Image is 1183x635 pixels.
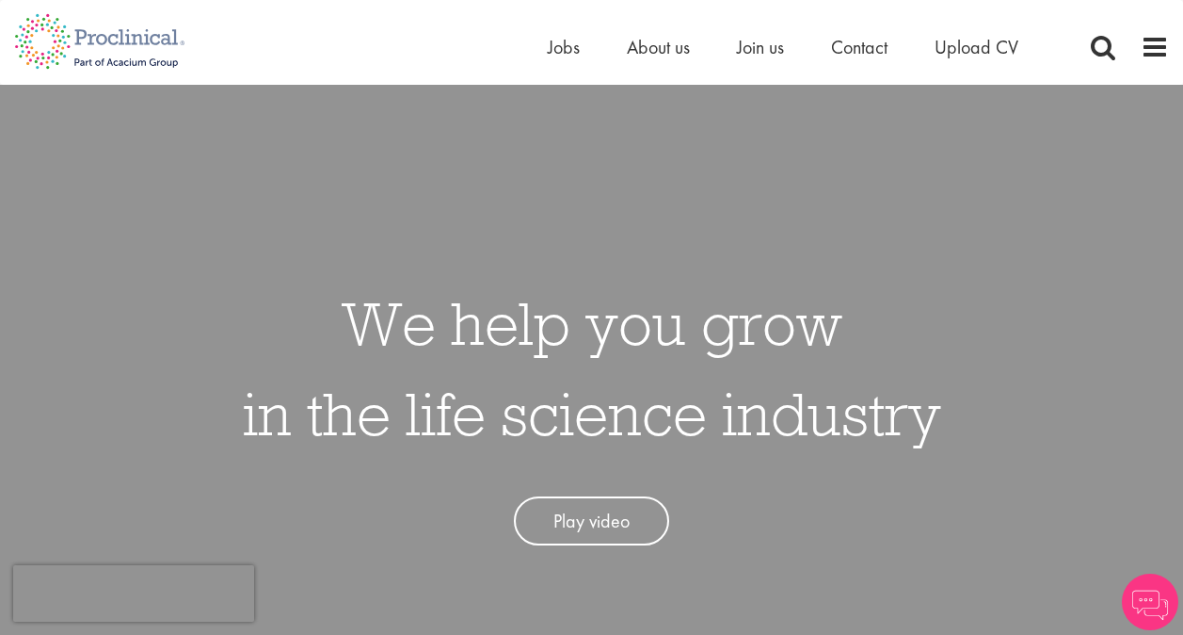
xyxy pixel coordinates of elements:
a: Join us [737,35,784,59]
a: Play video [514,497,669,546]
a: About us [627,35,690,59]
h1: We help you grow in the life science industry [243,278,941,459]
a: Upload CV [935,35,1018,59]
a: Jobs [548,35,580,59]
img: Chatbot [1122,574,1178,630]
a: Contact [831,35,887,59]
